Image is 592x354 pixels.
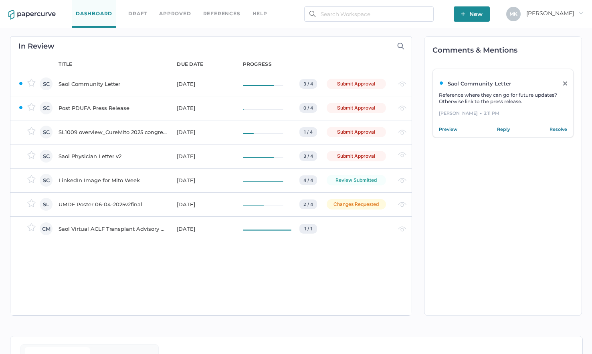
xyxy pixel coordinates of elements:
[309,11,316,17] img: search.bf03fe8b.svg
[398,130,406,135] img: eye-light-gray.b6d092a5.svg
[159,9,191,18] a: Approved
[327,127,386,137] div: Submit Approval
[454,6,490,22] button: New
[177,61,203,68] div: due date
[299,199,317,209] div: 2 / 4
[59,79,167,89] div: Saol Community Letter
[327,175,386,185] div: Review Submitted
[59,175,167,185] div: LinkedIn Image for Mito Week
[177,127,233,137] div: [DATE]
[59,224,167,234] div: Saol Virtual ACLF Transplant Advisory Board
[526,10,584,17] span: [PERSON_NAME]
[59,151,167,161] div: Saol Physician Letter v2
[327,103,386,113] div: Submit Approval
[177,224,233,234] div: [DATE]
[299,127,317,137] div: 1 / 4
[578,10,584,16] i: arrow_right
[439,81,444,85] img: ZaPP2z7XVwAAAABJRU5ErkJggg==
[27,223,36,231] img: star-inactive.70f2008a.svg
[40,174,53,187] div: SC
[299,79,317,89] div: 3 / 4
[27,175,36,183] img: star-inactive.70f2008a.svg
[398,81,406,87] img: eye-light-gray.b6d092a5.svg
[397,43,404,50] img: search-icon-expand.c6106642.svg
[203,9,240,18] a: References
[27,199,36,207] img: star-inactive.70f2008a.svg
[304,6,434,22] input: Search Workspace
[18,81,23,86] img: ZaPP2z7XVwAAAABJRU5ErkJggg==
[177,103,233,113] div: [DATE]
[563,81,567,85] img: close-grey.86d01b58.svg
[439,80,554,87] div: Saol Community Letter
[480,110,482,117] div: ●
[177,199,233,209] div: [DATE]
[550,125,567,133] a: Resolve
[439,110,567,121] div: [PERSON_NAME] 3:11 PM
[398,106,406,111] img: eye-light-gray.b6d092a5.svg
[461,6,483,22] span: New
[59,127,167,137] div: SL1009 overview_CureMito 2025 congress_for PRC
[398,226,406,232] img: eye-light-gray.b6d092a5.svg
[27,151,36,159] img: star-inactive.70f2008a.svg
[299,224,317,234] div: 1 / 1
[398,178,406,183] img: eye-light-gray.b6d092a5.svg
[299,103,317,113] div: 0 / 4
[327,79,386,89] div: Submit Approval
[439,125,457,133] a: Preview
[59,199,167,209] div: UMDF Poster 06-04-2025v2final
[299,175,317,185] div: 4 / 4
[177,79,233,89] div: [DATE]
[243,61,272,68] div: progress
[59,103,167,113] div: Post PDUFA Press Release
[299,151,317,161] div: 3 / 4
[40,150,53,163] div: SC
[18,105,23,110] img: ZaPP2z7XVwAAAABJRU5ErkJggg==
[497,125,510,133] a: Reply
[27,127,36,135] img: star-inactive.70f2008a.svg
[509,11,517,17] span: M K
[59,61,73,68] div: title
[40,222,53,235] div: CM
[40,77,53,90] div: SC
[40,126,53,138] div: SC
[8,10,56,20] img: papercurve-logo-colour.7244d18c.svg
[177,151,233,161] div: [DATE]
[439,92,557,104] span: Reference where they can go for future updates? Otherwise link to the press release.
[432,47,582,54] h2: Comments & Mentions
[40,102,53,114] div: SC
[27,79,36,87] img: star-inactive.70f2008a.svg
[18,43,55,50] h2: In Review
[128,9,147,18] a: Draft
[398,152,406,157] img: eye-light-gray.b6d092a5.svg
[177,175,233,185] div: [DATE]
[40,198,53,211] div: SL
[398,202,406,207] img: eye-light-gray.b6d092a5.svg
[327,199,386,210] div: Changes Requested
[327,151,386,161] div: Submit Approval
[253,9,267,18] div: help
[27,103,36,111] img: star-inactive.70f2008a.svg
[461,12,465,16] img: plus-white.e19ec114.svg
